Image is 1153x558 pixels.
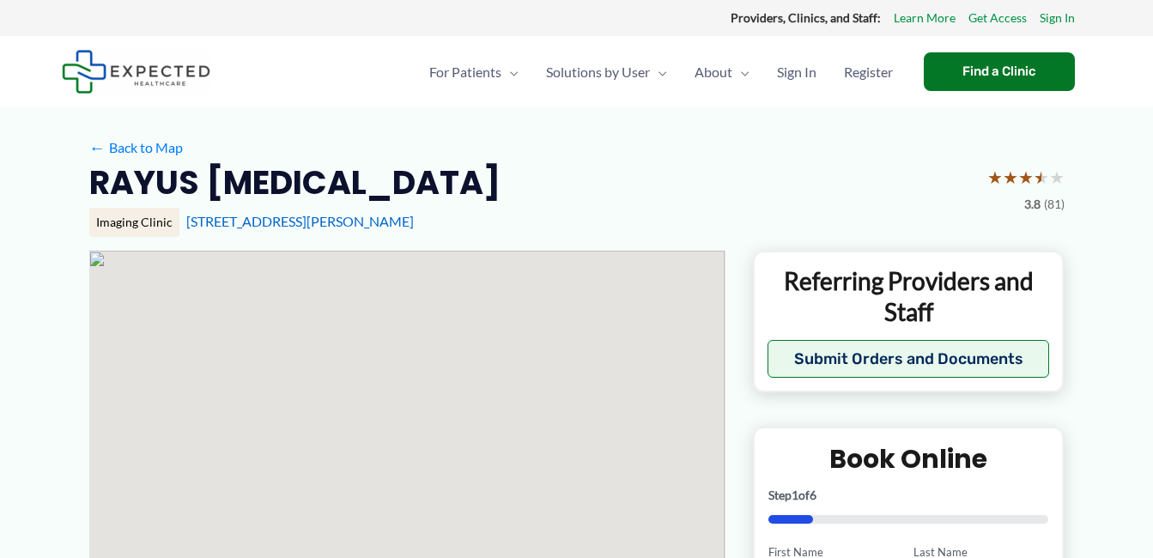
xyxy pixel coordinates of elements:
span: ★ [1018,161,1034,193]
span: (81) [1044,193,1065,215]
p: Step of [768,489,1049,501]
h2: RAYUS [MEDICAL_DATA] [89,161,501,203]
a: Find a Clinic [924,52,1075,91]
span: 3.8 [1024,193,1041,215]
p: Referring Providers and Staff [768,265,1050,328]
a: Solutions by UserMenu Toggle [532,42,681,102]
span: ★ [987,161,1003,193]
a: ←Back to Map [89,135,183,161]
span: Register [844,42,893,102]
h2: Book Online [768,442,1049,476]
span: About [695,42,732,102]
a: Register [830,42,907,102]
span: ← [89,139,106,155]
span: Menu Toggle [732,42,749,102]
a: [STREET_ADDRESS][PERSON_NAME] [186,213,414,229]
span: Menu Toggle [501,42,519,102]
a: Get Access [968,7,1027,29]
a: AboutMenu Toggle [681,42,763,102]
a: Learn More [894,7,956,29]
span: ★ [1034,161,1049,193]
span: Menu Toggle [650,42,667,102]
span: For Patients [429,42,501,102]
nav: Primary Site Navigation [416,42,907,102]
strong: Providers, Clinics, and Staff: [731,10,881,25]
span: 6 [810,488,816,502]
img: Expected Healthcare Logo - side, dark font, small [62,50,210,94]
span: ★ [1049,161,1065,193]
a: Sign In [763,42,830,102]
a: For PatientsMenu Toggle [416,42,532,102]
button: Submit Orders and Documents [768,340,1050,378]
div: Imaging Clinic [89,208,179,237]
span: Sign In [777,42,816,102]
span: 1 [792,488,798,502]
a: Sign In [1040,7,1075,29]
span: ★ [1003,161,1018,193]
span: Solutions by User [546,42,650,102]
